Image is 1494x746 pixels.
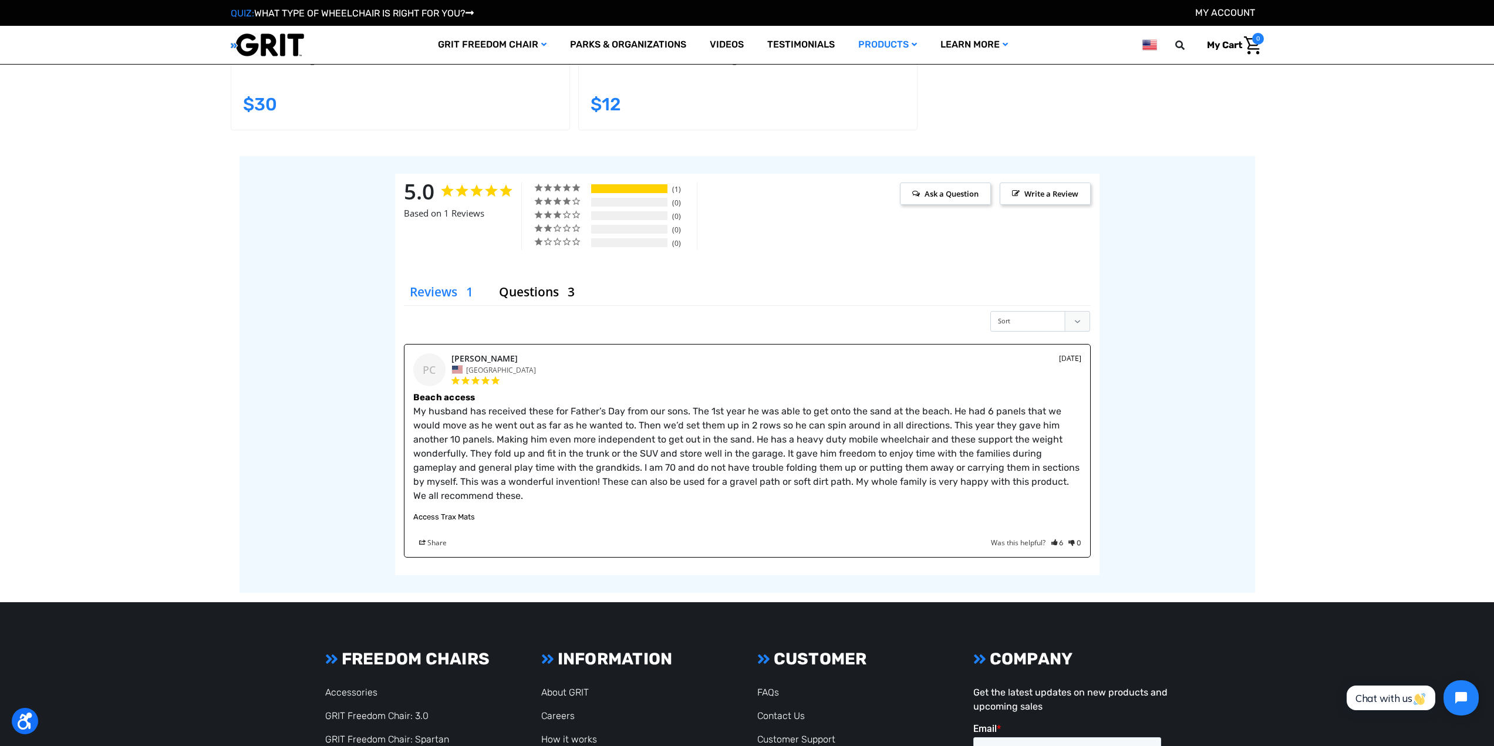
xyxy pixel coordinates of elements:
[541,649,736,669] h3: INFORMATION
[558,26,698,64] a: Parks & Organizations
[591,94,621,115] span: $12
[1244,36,1261,55] img: Cart
[991,538,1081,548] div: Was this helpful?
[1068,539,1081,547] a: Rate review as not helpful
[493,279,584,305] li: Questions
[1000,183,1091,205] span: Write a Review
[404,344,1091,558] div: Reviews
[404,176,434,206] strong: 5.0
[325,687,377,698] a: Accessories
[929,26,1020,64] a: Learn More
[541,687,589,698] a: About GRIT
[450,375,500,386] span: 5-Star Rating Review
[1181,33,1198,58] input: Search
[413,404,1081,503] p: My husband has received these for Father’s Day from our sons. The 1st year he was able to get ont...
[591,184,667,193] div: 100%
[900,183,991,205] span: Ask a Question
[669,184,694,194] div: 1
[452,366,463,374] img: United States
[757,687,779,698] a: FAQs
[426,26,558,64] a: GRIT Freedom Chair
[541,710,575,721] a: Careers
[1334,670,1489,725] iframe: Tidio Chat
[413,390,1081,404] h3: Beach access
[243,94,277,115] span: $30
[756,26,847,64] a: Testimonials
[1252,33,1264,45] span: 0
[1051,539,1063,547] a: Rate review as helpful
[231,33,304,57] img: GRIT All-Terrain Wheelchair and Mobility Equipment
[231,8,254,19] span: QUIZ:
[1051,538,1063,548] i: 6
[413,353,446,386] div: PC
[541,734,597,745] a: How it works
[757,710,805,721] a: Contact Us
[413,536,453,549] span: Share
[325,649,520,669] h3: FREEDOM CHAIRS
[757,734,835,745] a: Customer Support
[451,353,518,364] strong: [PERSON_NAME]
[1068,538,1081,548] i: 0
[404,279,482,305] li: Reviews
[591,45,905,87] a: Extra Velcro Hinges by Access Trax,$12.00
[243,45,558,87] a: Carrying Strap by Access Trax,$30.00
[1142,38,1156,52] img: us.png
[325,734,449,745] a: GRIT Freedom Chair: Spartan
[591,184,667,193] div: 5-Star Ratings
[534,183,589,193] div: 5 ★
[757,649,952,669] h3: CUSTOMER
[413,512,475,521] a: Access Trax Mats
[1195,7,1255,18] a: Account
[973,649,1168,669] h3: COMPANY
[231,8,474,19] a: QUIZ:WHAT TYPE OF WHEELCHAIR IS RIGHT FOR YOU?
[990,311,1090,332] select: Sort reviews
[698,26,756,64] a: Videos
[847,26,929,64] a: Products
[466,364,536,374] span: [GEOGRAPHIC_DATA]
[325,710,429,721] a: GRIT Freedom Chair: 3.0
[973,686,1168,714] p: Get the latest updates on new products and upcoming sales
[1207,39,1242,50] span: My Cart
[404,207,484,220] span: Based on 1 Reviews
[1059,353,1081,364] div: [DATE]
[1198,33,1264,58] a: Cart with 0 items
